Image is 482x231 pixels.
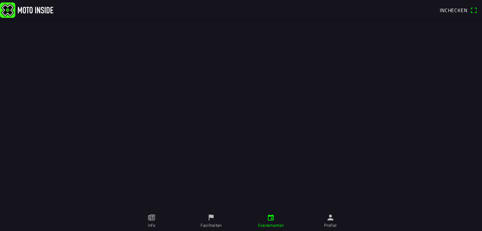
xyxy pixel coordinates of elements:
[148,222,155,229] ion-label: Info
[258,222,284,229] ion-label: Evenementen
[148,214,155,221] ion-icon: paper
[324,222,337,229] ion-label: Profiel
[327,214,334,221] ion-icon: person
[201,222,221,229] ion-label: Faciliteiten
[207,214,215,221] ion-icon: flag
[267,214,275,221] ion-icon: calendar
[436,4,481,16] a: Incheckenqr scanner
[440,6,467,14] span: Inchecken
